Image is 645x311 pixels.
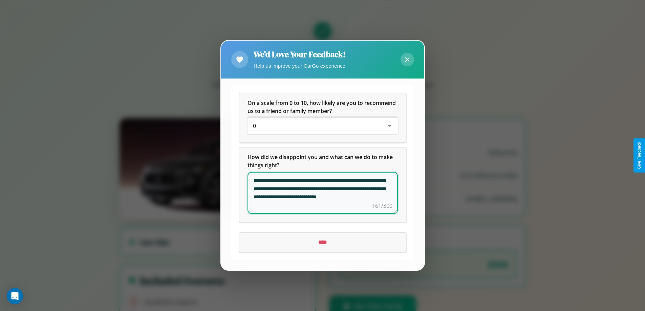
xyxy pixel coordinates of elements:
span: On a scale from 0 to 10, how likely are you to recommend us to a friend or family member? [248,99,397,115]
span: 0 [253,123,256,130]
span: How did we disappoint you and what can we do to make things right? [248,154,394,169]
div: Give Feedback [637,142,642,169]
h2: We'd Love Your Feedback! [254,49,346,60]
div: On a scale from 0 to 10, how likely are you to recommend us to a friend or family member? [239,94,406,142]
div: Open Intercom Messenger [7,288,23,304]
div: On a scale from 0 to 10, how likely are you to recommend us to a friend or family member? [248,118,398,134]
p: Help us improve your CarGo experience [254,61,346,70]
div: 161/300 [372,202,392,210]
h5: On a scale from 0 to 10, how likely are you to recommend us to a friend or family member? [248,99,398,115]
